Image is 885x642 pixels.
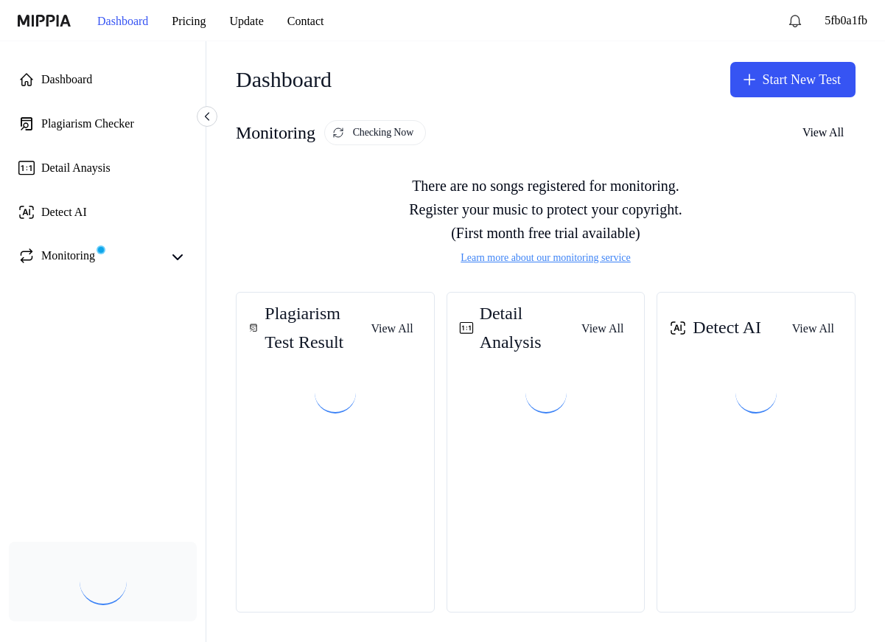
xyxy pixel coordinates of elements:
div: There are no songs registered for monitoring. Register your music to protect your copyright. (Fir... [236,156,856,283]
a: Detect AI [9,195,197,230]
button: Contact [293,7,360,36]
a: Plagiarism Checker [9,106,197,142]
button: 5fb0a1fb [821,12,867,29]
div: Dashboard [41,71,101,88]
a: View All [572,313,635,343]
button: Pricing [169,7,229,36]
button: View All [783,314,846,343]
button: View All [362,314,425,343]
div: Plagiarism Test Result [245,299,362,356]
div: Detect AI [41,203,91,221]
div: Plagiarism Checker [41,115,144,133]
a: Learn more about our monitoring service [452,251,640,265]
a: Monitoring [18,247,161,268]
a: View All [362,313,425,343]
div: Monitoring [41,247,100,268]
img: 알림 [783,12,800,29]
div: Detect AI [666,313,768,341]
div: Monitoring [236,119,438,147]
button: Checking Now [332,120,438,145]
div: Detail Anaysis [41,159,115,177]
a: View All [783,313,846,343]
button: Start New Test [717,62,856,97]
button: View All [572,314,635,343]
img: logo [18,15,71,27]
a: Update [229,1,293,41]
div: Dashboard [236,56,343,103]
a: Dashboard [9,62,197,97]
div: Detail Analysis [456,299,573,356]
button: Dashboard [85,7,169,36]
button: View All [793,118,856,147]
a: Detail Anaysis [9,150,197,186]
button: Update [229,7,293,36]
